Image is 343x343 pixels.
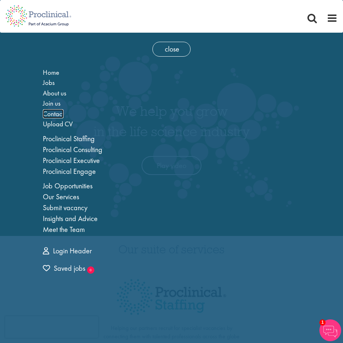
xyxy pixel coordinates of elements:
[43,264,85,273] span: Saved jobs
[43,119,73,128] a: Upload CV
[43,181,93,191] a: Job Opportunities
[152,42,191,57] span: close
[43,167,96,176] a: Proclinical Engage
[43,156,100,165] a: Proclinical Executive
[319,319,326,326] span: 1
[43,214,98,223] a: Insights and Advice
[43,134,95,143] a: Proclinical Staffing
[43,68,59,77] a: Home
[43,246,92,256] a: Login Header
[43,89,66,98] a: About us
[43,192,79,201] a: Our Services
[43,263,85,274] a: 0 jobs in shortlist
[43,99,61,108] a: Join us
[43,203,87,212] a: Submit vacancy
[319,319,341,341] img: Chatbot
[43,109,64,118] a: Contact
[87,266,94,274] sub: 0
[43,225,85,234] a: Meet the Team
[43,145,102,154] a: Proclinical Consulting
[43,78,55,87] a: Jobs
